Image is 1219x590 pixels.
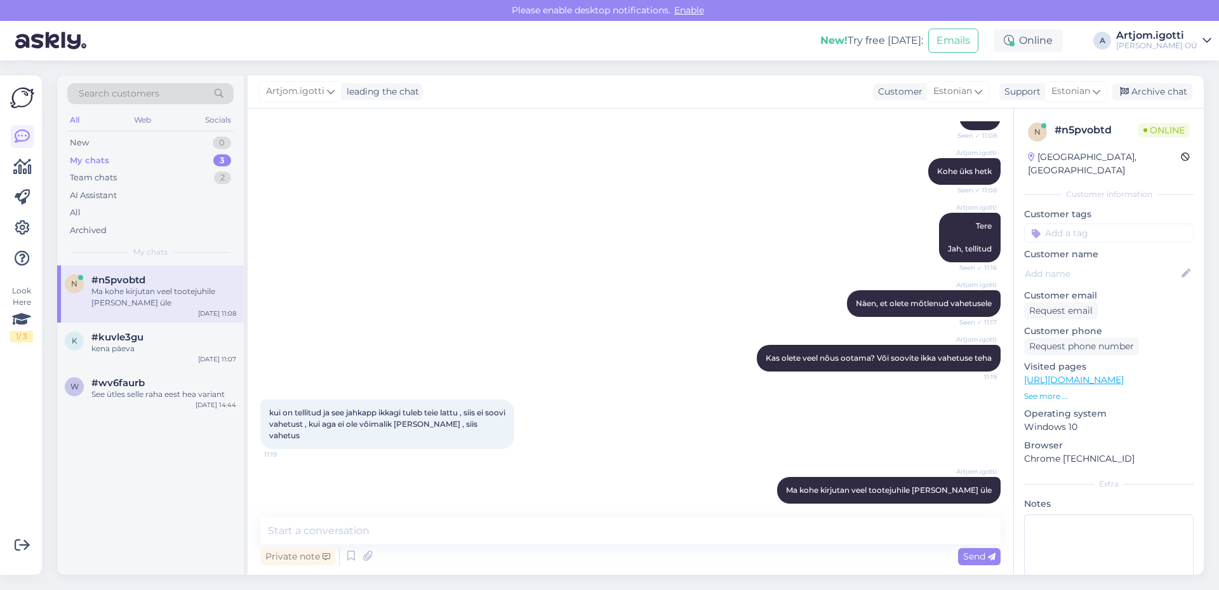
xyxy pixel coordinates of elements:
[949,148,997,158] span: Artjom.igotti
[203,112,234,128] div: Socials
[1034,127,1041,137] span: n
[949,185,997,195] span: Seen ✓ 11:08
[994,29,1063,52] div: Online
[196,400,236,410] div: [DATE] 14:44
[766,353,992,363] span: Kas olete veel nõus ootama? Või soovite ikka vahetuse teha
[269,408,507,440] span: kui on tellitud ja see jahkapp ikkagi tuleb teie lattu , siis ei soovi vahetust , kui aga ei ole ...
[72,336,77,345] span: k
[949,335,997,344] span: Artjom.igotti
[949,280,997,290] span: Artjom.igotti
[213,154,231,167] div: 3
[1024,338,1139,355] div: Request phone number
[999,85,1041,98] div: Support
[260,548,335,565] div: Private note
[1024,497,1194,511] p: Notes
[70,171,117,184] div: Team chats
[1024,248,1194,261] p: Customer name
[91,332,143,343] span: #kuvle3gu
[949,203,997,212] span: Artjom.igotti
[70,224,107,237] div: Archived
[264,450,312,459] span: 11:19
[1024,208,1194,221] p: Customer tags
[71,279,77,288] span: n
[79,87,159,100] span: Search customers
[1055,123,1138,138] div: # n5pvobtd
[70,189,117,202] div: AI Assistant
[10,331,33,342] div: 1 / 3
[1024,452,1194,466] p: Chrome [TECHNICAL_ID]
[937,166,992,176] span: Kohe üks hetk
[91,377,145,389] span: #wv6faurb
[10,86,34,110] img: Askly Logo
[1024,189,1194,200] div: Customer information
[70,206,81,219] div: All
[963,551,996,562] span: Send
[949,504,997,514] span: 11:20
[1025,267,1179,281] input: Add name
[266,84,324,98] span: Artjom.igotti
[1024,360,1194,373] p: Visited pages
[91,274,145,286] span: #n5pvobtd
[933,84,972,98] span: Estonian
[10,285,33,342] div: Look Here
[1116,41,1197,51] div: [PERSON_NAME] OÜ
[1024,439,1194,452] p: Browser
[1138,123,1190,137] span: Online
[67,112,82,128] div: All
[131,112,154,128] div: Web
[91,389,236,400] div: See ütles selle raha eest hea variant
[198,354,236,364] div: [DATE] 11:07
[91,343,236,354] div: kena päeva
[820,33,923,48] div: Try free [DATE]:
[198,309,236,318] div: [DATE] 11:08
[1024,374,1124,386] a: [URL][DOMAIN_NAME]
[1024,302,1098,319] div: Request email
[786,485,992,495] span: Ma kohe kirjutan veel tootejuhile [PERSON_NAME] üle
[670,4,708,16] span: Enable
[1051,84,1090,98] span: Estonian
[1028,151,1181,177] div: [GEOGRAPHIC_DATA], [GEOGRAPHIC_DATA]
[1112,83,1192,100] div: Archive chat
[91,286,236,309] div: Ma kohe kirjutan veel tootejuhile [PERSON_NAME] üle
[1024,391,1194,402] p: See more ...
[214,171,231,184] div: 2
[1024,407,1194,420] p: Operating system
[1116,30,1211,51] a: Artjom.igotti[PERSON_NAME] OÜ
[213,137,231,149] div: 0
[949,372,997,382] span: 11:19
[873,85,923,98] div: Customer
[342,85,419,98] div: leading the chat
[949,263,997,272] span: Seen ✓ 11:16
[70,154,109,167] div: My chats
[1024,224,1194,243] input: Add a tag
[70,137,89,149] div: New
[1024,325,1194,338] p: Customer phone
[1024,289,1194,302] p: Customer email
[1116,30,1197,41] div: Artjom.igotti
[1024,478,1194,490] div: Extra
[1024,420,1194,434] p: Windows 10
[949,131,997,140] span: Seen ✓ 11:08
[133,246,168,258] span: My chats
[820,34,848,46] b: New!
[949,318,997,327] span: Seen ✓ 11:17
[70,382,79,391] span: w
[1093,32,1111,50] div: A
[949,467,997,476] span: Artjom.igotti
[856,298,992,308] span: Näen, et olete mõtlenud vahetusele
[928,29,978,53] button: Emails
